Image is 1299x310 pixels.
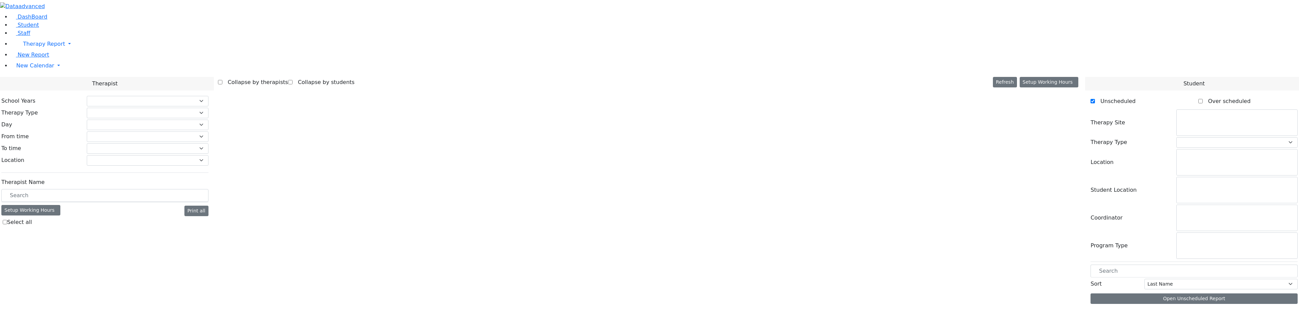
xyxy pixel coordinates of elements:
[11,59,1299,73] a: New Calendar
[1,178,45,186] label: Therapist Name
[11,37,1299,51] a: Therapy Report
[1,132,29,141] label: From time
[23,41,65,47] span: Therapy Report
[18,14,47,20] span: DashBoard
[1,121,12,129] label: Day
[1091,119,1125,127] label: Therapy Site
[16,62,54,69] span: New Calendar
[18,30,30,36] span: Staff
[11,30,30,36] a: Staff
[1,144,21,152] label: To time
[7,218,32,226] label: Select all
[1091,280,1102,288] label: Sort
[1091,265,1298,277] input: Search
[1091,158,1114,166] label: Location
[222,77,288,88] label: Collapse by therapists
[1091,138,1127,146] label: Therapy Type
[1,205,60,215] div: Setup Working Hours
[1091,293,1298,304] button: Open Unscheduled Report
[1091,242,1127,250] label: Program Type
[1203,96,1251,107] label: Over scheduled
[293,77,355,88] label: Collapse by students
[18,22,39,28] span: Student
[1091,214,1122,222] label: Coordinator
[11,22,39,28] a: Student
[1091,186,1137,194] label: Student Location
[11,51,49,58] a: New Report
[1095,96,1136,107] label: Unscheduled
[11,14,47,20] a: DashBoard
[1,156,24,164] label: Location
[1,97,35,105] label: School Years
[184,206,208,216] button: Print all
[993,77,1017,87] button: Refresh
[18,51,49,58] span: New Report
[1020,77,1079,87] button: Setup Working Hours
[1,189,208,202] input: Search
[1183,80,1205,88] span: Student
[92,80,118,88] span: Therapist
[1,109,38,117] label: Therapy Type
